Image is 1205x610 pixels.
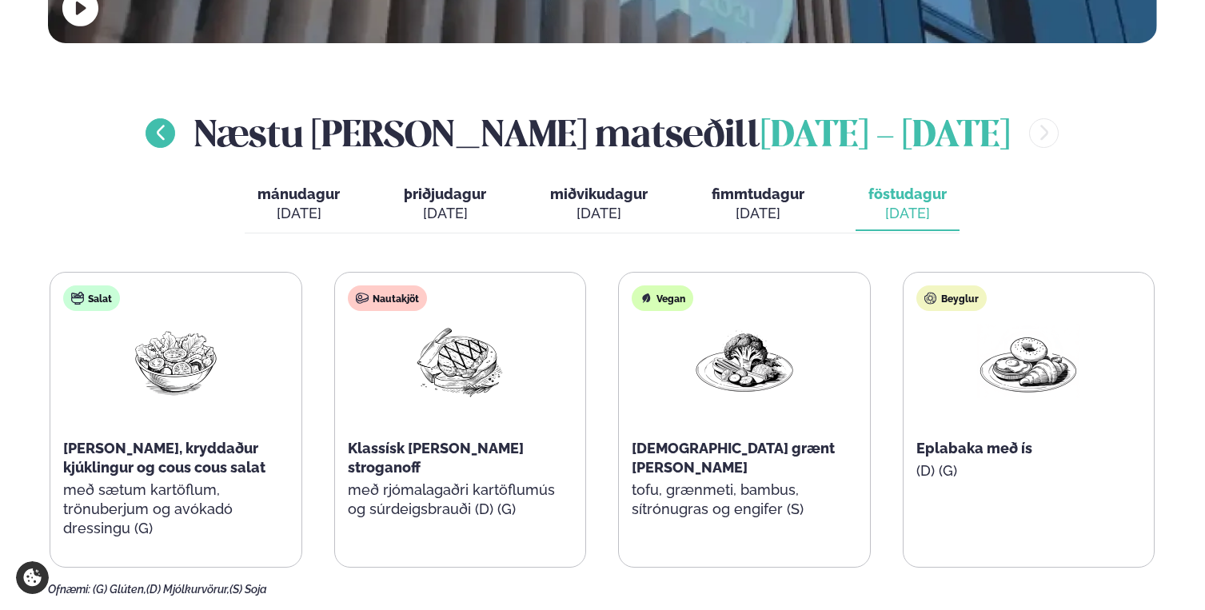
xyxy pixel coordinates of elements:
[1029,118,1059,148] button: menu-btn-right
[868,204,947,223] div: [DATE]
[712,185,804,202] span: fimmtudagur
[229,583,267,596] span: (S) Soja
[93,583,146,596] span: (G) Glúten,
[924,292,937,305] img: bagle-new-16px.svg
[63,480,289,538] p: með sætum kartöflum, trönuberjum og avókadó dressingu (G)
[63,285,120,311] div: Salat
[125,324,227,398] img: Salad.png
[977,324,1079,398] img: Croissant.png
[16,561,49,594] a: Cookie settings
[404,185,486,202] span: þriðjudagur
[356,292,369,305] img: beef.svg
[348,285,427,311] div: Nautakjöt
[868,185,947,202] span: föstudagur
[693,324,796,398] img: Vegan.png
[146,118,175,148] button: menu-btn-left
[916,285,987,311] div: Beyglur
[348,480,573,519] p: með rjómalagaðri kartöflumús og súrdeigsbrauði (D) (G)
[63,440,265,476] span: [PERSON_NAME], kryddaður kjúklingur og cous cous salat
[856,178,960,231] button: föstudagur [DATE]
[391,178,499,231] button: þriðjudagur [DATE]
[632,440,835,476] span: [DEMOGRAPHIC_DATA] grænt [PERSON_NAME]
[48,583,90,596] span: Ofnæmi:
[194,107,1010,159] h2: Næstu [PERSON_NAME] matseðill
[404,204,486,223] div: [DATE]
[760,119,1010,154] span: [DATE] - [DATE]
[916,440,1032,457] span: Eplabaka með ís
[409,324,511,398] img: Beef-Meat.png
[699,178,817,231] button: fimmtudagur [DATE]
[257,204,340,223] div: [DATE]
[146,583,229,596] span: (D) Mjólkurvörur,
[537,178,660,231] button: miðvikudagur [DATE]
[257,185,340,202] span: mánudagur
[245,178,353,231] button: mánudagur [DATE]
[632,480,857,519] p: tofu, grænmeti, bambus, sítrónugras og engifer (S)
[550,185,648,202] span: miðvikudagur
[348,440,524,476] span: Klassísk [PERSON_NAME] stroganoff
[712,204,804,223] div: [DATE]
[916,461,1142,480] p: (D) (G)
[550,204,648,223] div: [DATE]
[632,285,693,311] div: Vegan
[71,292,84,305] img: salad.svg
[640,292,652,305] img: Vegan.svg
